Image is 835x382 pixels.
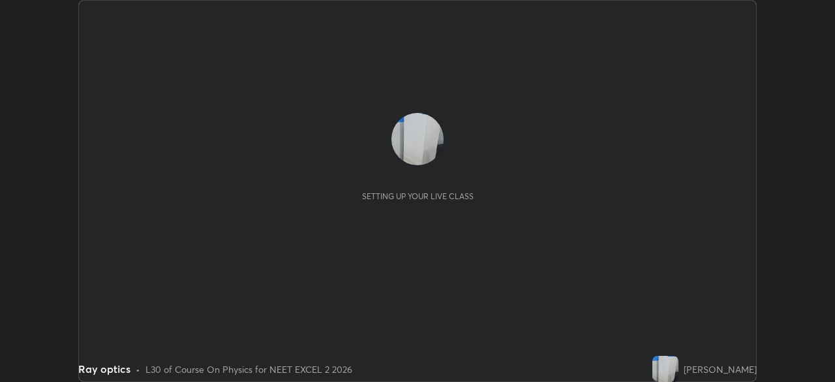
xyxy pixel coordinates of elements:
img: d21b9cef1397427589dad431d01d2c4e.jpg [652,356,678,382]
div: Setting up your live class [362,191,474,201]
div: • [136,362,140,376]
div: [PERSON_NAME] [684,362,757,376]
img: d21b9cef1397427589dad431d01d2c4e.jpg [391,113,444,165]
div: Ray optics [78,361,130,377]
div: L30 of Course On Physics for NEET EXCEL 2 2026 [145,362,352,376]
